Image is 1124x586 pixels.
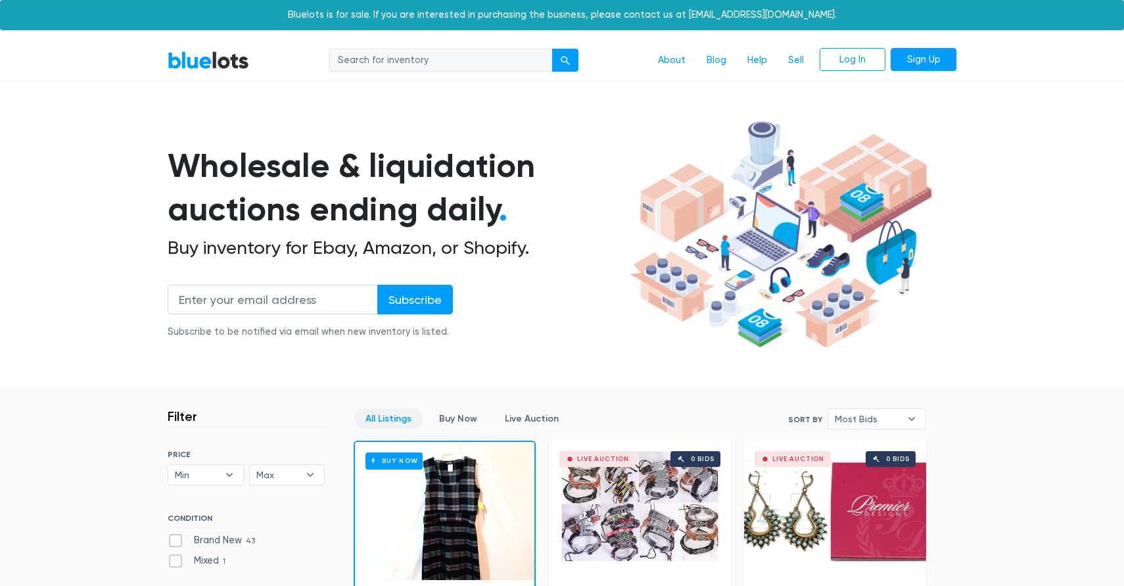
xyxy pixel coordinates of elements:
[168,144,625,232] h1: Wholesale & liquidation auctions ending daily
[242,536,260,547] span: 43
[354,408,423,429] a: All Listings
[625,115,937,354] img: hero-ee84e7d0318cb26816c560f6b4441b76977f77a177738b4e94f68c95b2b83dbb.png
[256,465,300,485] span: Max
[428,408,488,429] a: Buy Now
[691,456,714,462] div: 0 bids
[549,441,731,579] a: Live Auction 0 bids
[778,48,814,73] a: Sell
[494,408,570,429] a: Live Auction
[499,189,507,229] span: .
[168,237,625,259] h2: Buy inventory for Ebay, Amazon, or Shopify.
[219,556,230,567] span: 1
[175,465,218,485] span: Min
[216,465,243,485] b: ▾
[296,465,324,485] b: ▾
[577,456,629,462] div: Live Auction
[168,51,249,70] a: BlueLots
[168,554,230,568] label: Mixed
[168,514,325,528] h6: CONDITION
[886,456,910,462] div: 0 bids
[377,285,453,314] input: Subscribe
[168,450,325,459] h6: PRICE
[168,408,197,424] h3: Filter
[744,441,926,579] a: Live Auction 0 bids
[647,48,696,73] a: About
[168,533,260,548] label: Brand New
[696,48,737,73] a: Blog
[168,285,378,314] input: Enter your email address
[835,409,901,429] span: Most Bids
[772,456,824,462] div: Live Auction
[365,452,423,469] h6: Buy Now
[329,49,553,72] input: Search for inventory
[898,409,925,429] b: ▾
[737,48,778,73] a: Help
[891,48,956,72] a: Sign Up
[820,48,885,72] a: Log In
[788,414,822,426] label: Sort By
[168,325,453,339] div: Subscribe to be notified via email when new inventory is listed.
[355,442,534,580] a: Buy Now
